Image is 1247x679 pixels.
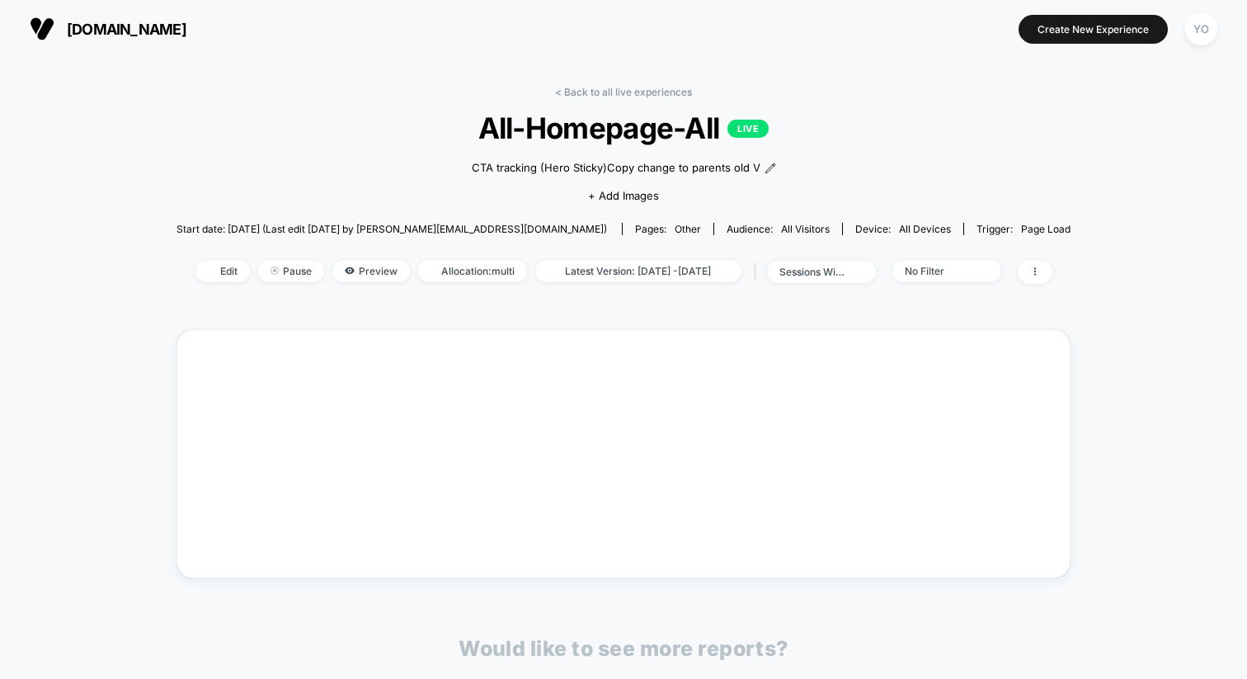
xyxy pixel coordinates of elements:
span: Allocation: multi [418,260,527,282]
span: All Visitors [781,223,830,235]
span: CTA tracking (Hero Sticky)Copy change to parents old V [472,160,760,177]
span: [DOMAIN_NAME] [67,21,186,38]
button: Create New Experience [1019,15,1168,44]
span: Preview [332,260,410,282]
button: [DOMAIN_NAME] [25,16,191,42]
div: Pages: [635,223,701,235]
span: Edit [195,260,250,282]
p: LIVE [727,120,769,138]
span: + Add Images [588,189,659,202]
span: Page Load [1021,223,1071,235]
span: | [750,260,767,284]
span: Start date: [DATE] (Last edit [DATE] by [PERSON_NAME][EMAIL_ADDRESS][DOMAIN_NAME]) [176,223,607,235]
button: YO [1180,12,1222,46]
span: other [675,223,701,235]
div: YO [1185,13,1217,45]
div: sessions with impression [779,266,845,278]
span: Pause [258,260,324,282]
span: all devices [899,223,951,235]
p: Would like to see more reports? [459,636,788,661]
div: Trigger: [976,223,1071,235]
span: Latest Version: [DATE] - [DATE] [535,260,741,282]
div: Audience: [727,223,830,235]
img: Visually logo [30,17,54,41]
img: end [271,266,279,275]
a: < Back to all live experiences [555,86,692,98]
span: All-Homepage-All [221,111,1025,145]
div: No Filter [905,265,971,277]
span: Device: [842,223,963,235]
